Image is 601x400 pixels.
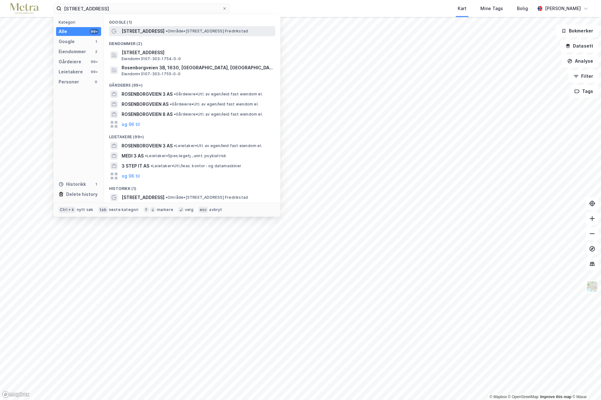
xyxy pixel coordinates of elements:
span: ROSENBORGVEIEN 8 AS [122,111,173,118]
div: 0 [94,79,99,84]
div: Historikk (1) [104,181,280,192]
div: 99+ [90,69,99,74]
div: Kategori [59,20,101,25]
span: ROSENBORGVEIEN 3 AS [122,142,173,150]
div: Delete history [66,191,98,198]
div: Google [59,38,75,45]
button: Bokmerker [556,25,598,37]
span: ROSENBORGVEIEN AS [122,100,169,108]
div: Alle [59,28,67,35]
span: • [166,29,168,33]
div: neste kategori [109,207,139,212]
span: 3 STEP IT AS [122,162,149,170]
div: Historikk [59,180,86,188]
span: Gårdeiere • Utl. av egen/leid fast eiendom el. [174,112,263,117]
span: • [151,163,152,168]
div: 1 [94,39,99,44]
span: • [174,112,176,117]
img: metra-logo.256734c3b2bbffee19d4.png [10,3,38,14]
span: [STREET_ADDRESS] [122,49,273,56]
div: 2 [94,49,99,54]
div: Eiendommer (2) [104,36,280,48]
a: OpenStreetMap [508,395,539,399]
div: Google (1) [104,15,280,26]
div: avbryt [209,207,222,212]
div: markere [157,207,173,212]
button: og 96 til [122,172,140,180]
button: Datasett [560,40,598,52]
div: Gårdeiere (99+) [104,78,280,89]
span: Leietaker • Utl./leas. kontor- og datamaskiner [151,163,241,169]
div: Ctrl + k [59,207,76,213]
div: 99+ [90,59,99,64]
div: Personer [59,78,79,86]
span: Leietaker • Utl. av egen/leid fast eiendom el. [174,143,262,148]
a: Improve this map [540,395,571,399]
a: Mapbox [489,395,507,399]
span: • [166,195,168,200]
div: nytt søk [77,207,94,212]
button: og 96 til [122,121,140,128]
div: Mine Tags [480,5,503,12]
span: Rosenborgveien 3B, 1630, [GEOGRAPHIC_DATA], [GEOGRAPHIC_DATA] [122,64,273,71]
div: Leietakere (99+) [104,129,280,141]
span: Område • [STREET_ADDRESS] Fredrikstad [166,29,248,34]
span: • [174,92,176,96]
a: Mapbox homepage [2,391,30,398]
span: [STREET_ADDRESS] [122,27,164,35]
div: Bolig [517,5,528,12]
span: Gårdeiere • Utl. av egen/leid fast eiendom el. [170,102,259,107]
span: Leietaker • Spes.legetj., unnt. psykiatrisk [145,153,226,158]
input: Søk på adresse, matrikkel, gårdeiere, leietakere eller personer [61,4,222,13]
div: tab [98,207,108,213]
img: Z [586,281,598,293]
span: Eiendom • 3107-303-1754-0-0 [122,56,181,61]
button: Tags [569,85,598,98]
div: Kontrollprogram for chat [570,370,601,400]
div: [PERSON_NAME] [545,5,581,12]
span: • [174,143,176,148]
div: esc [198,207,208,213]
span: ROSENBORGVEIEN 3 AS [122,90,173,98]
span: • [145,153,147,158]
div: Leietakere [59,68,83,76]
span: Gårdeiere • Utl. av egen/leid fast eiendom el. [174,92,263,97]
div: 99+ [90,29,99,34]
button: Analyse [562,55,598,67]
div: velg [185,207,193,212]
div: 1 [94,182,99,187]
div: Kart [458,5,466,12]
button: Filter [568,70,598,83]
span: [STREET_ADDRESS] [122,194,164,201]
span: MEDI 3 AS [122,152,144,160]
div: Eiendommer [59,48,86,55]
div: Gårdeiere [59,58,81,66]
span: • [170,102,172,106]
span: Eiendom • 3107-303-1755-0-0 [122,71,180,77]
span: Område • [STREET_ADDRESS] Fredrikstad [166,195,248,200]
iframe: Chat Widget [570,370,601,400]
